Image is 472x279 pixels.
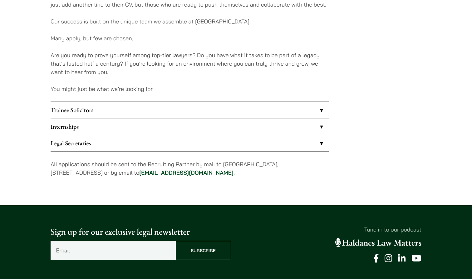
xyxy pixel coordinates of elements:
p: Many apply, but few are chosen. [51,34,329,42]
a: Trainee Solicitors [51,102,329,118]
a: Legal Secretaries [51,135,329,151]
input: Subscribe [175,241,231,260]
p: Tune in to our podcast [241,225,421,234]
a: Internships [51,118,329,135]
a: Haldanes Law Matters [335,237,421,248]
input: Email [51,241,175,260]
a: [EMAIL_ADDRESS][DOMAIN_NAME] [139,169,234,176]
p: Our success is built on the unique team we assemble at [GEOGRAPHIC_DATA]. [51,17,329,26]
p: You might just be what we’re looking for. [51,85,329,93]
p: All applications should be sent to the Recruiting Partner by mail to [GEOGRAPHIC_DATA], [STREET_A... [51,160,329,177]
p: Sign up for our exclusive legal newsletter [51,225,231,238]
p: Are you ready to prove yourself among top-tier lawyers? Do you have what it takes to be part of a... [51,51,329,76]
